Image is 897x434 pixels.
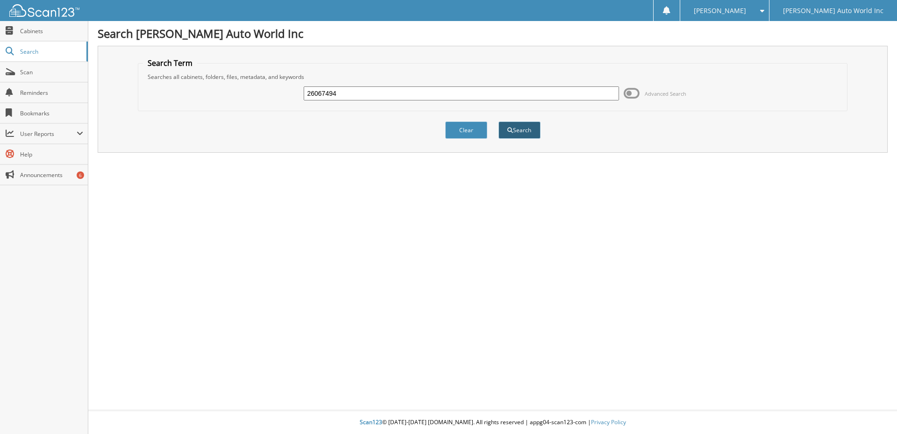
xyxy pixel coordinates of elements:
[20,130,77,138] span: User Reports
[20,171,83,179] span: Announcements
[143,58,197,68] legend: Search Term
[9,4,79,17] img: scan123-logo-white.svg
[143,73,843,81] div: Searches all cabinets, folders, files, metadata, and keywords
[783,8,883,14] span: [PERSON_NAME] Auto World Inc
[850,389,897,434] iframe: Chat Widget
[77,171,84,179] div: 6
[445,121,487,139] button: Clear
[20,109,83,117] span: Bookmarks
[98,26,888,41] h1: Search [PERSON_NAME] Auto World Inc
[88,411,897,434] div: © [DATE]-[DATE] [DOMAIN_NAME]. All rights reserved | appg04-scan123-com |
[694,8,746,14] span: [PERSON_NAME]
[20,68,83,76] span: Scan
[645,90,686,97] span: Advanced Search
[20,48,82,56] span: Search
[498,121,541,139] button: Search
[20,89,83,97] span: Reminders
[591,418,626,426] a: Privacy Policy
[360,418,382,426] span: Scan123
[20,150,83,158] span: Help
[20,27,83,35] span: Cabinets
